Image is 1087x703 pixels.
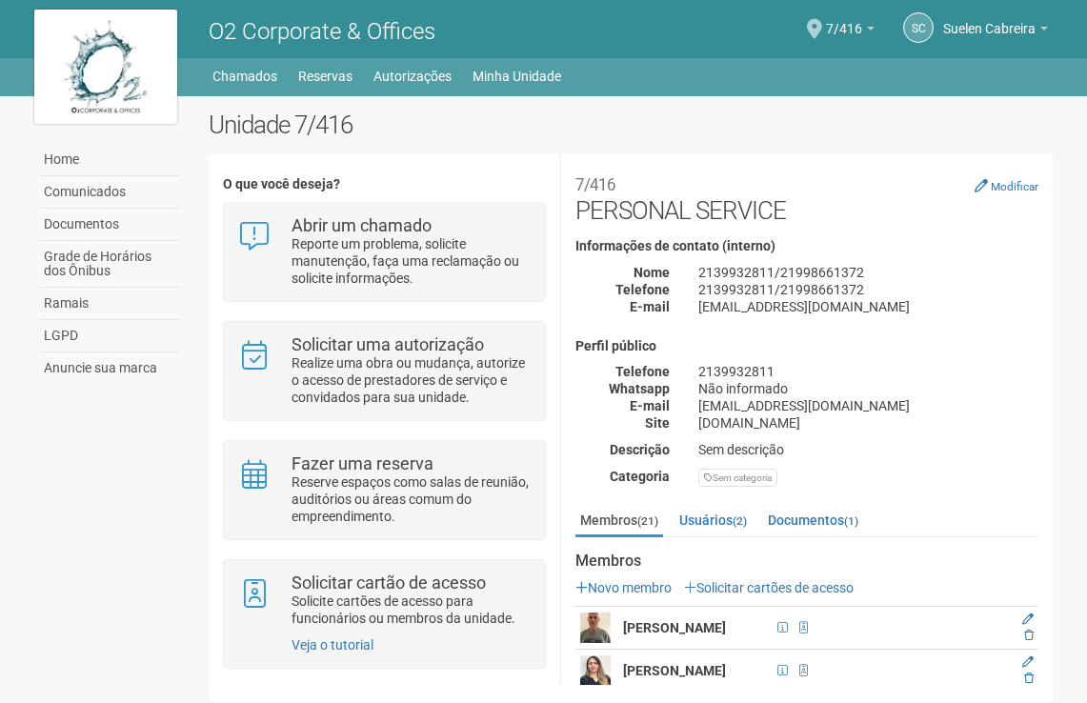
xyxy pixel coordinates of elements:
strong: Site [645,415,670,431]
strong: [PERSON_NAME] [623,620,726,635]
span: O2 Corporate & Offices [209,18,435,45]
a: Reservas [298,63,352,90]
div: Sem categoria [698,469,777,487]
a: Suelen Cabreira [943,24,1048,39]
strong: Membros [575,552,1038,570]
a: Fazer uma reserva Reserve espaços como salas de reunião, auditórios ou áreas comum do empreendime... [238,455,531,525]
span: Suelen Cabreira [943,3,1036,36]
small: Modificar [991,180,1038,193]
div: [DOMAIN_NAME] [684,414,1053,432]
p: Solicite cartões de acesso para funcionários ou membros da unidade. [292,593,531,627]
div: 2139932811/21998661372 [684,264,1053,281]
img: user.png [580,613,611,643]
h4: Informações de contato (interno) [575,239,1038,253]
img: logo.jpg [34,10,177,124]
a: Excluir membro [1024,672,1034,685]
img: user.png [580,655,611,686]
span: 7/416 [826,3,862,36]
small: (2) [733,514,747,528]
strong: Abrir um chamado [292,215,432,235]
a: Novo membro [575,580,672,595]
a: Abrir um chamado Reporte um problema, solicite manutenção, faça uma reclamação ou solicite inform... [238,217,531,287]
a: Editar membro [1022,655,1034,669]
div: [EMAIL_ADDRESS][DOMAIN_NAME] [684,397,1053,414]
strong: E-mail [630,299,670,314]
h4: O que você deseja? [223,177,546,191]
a: LGPD [39,320,180,352]
a: Membros(21) [575,506,663,537]
strong: Nome [634,265,670,280]
a: Anuncie sua marca [39,352,180,384]
div: [EMAIL_ADDRESS][DOMAIN_NAME] [684,298,1053,315]
a: Excluir membro [1024,629,1034,642]
a: Chamados [212,63,277,90]
a: Solicitar cartões de acesso [684,580,854,595]
a: Documentos(1) [763,506,863,534]
a: 7/416 [826,24,875,39]
strong: [PERSON_NAME] [623,663,726,678]
strong: Descrição [610,442,670,457]
a: Ramais [39,288,180,320]
small: (1) [844,514,858,528]
strong: Telefone [615,282,670,297]
div: Não informado [684,380,1053,397]
div: 2139932811 [684,363,1053,380]
a: Autorizações [373,63,452,90]
a: Documentos [39,209,180,241]
small: 7/416 [575,175,615,194]
p: Reserve espaços como salas de reunião, auditórios ou áreas comum do empreendimento. [292,473,531,525]
strong: Solicitar uma autorização [292,334,484,354]
a: Grade de Horários dos Ônibus [39,241,180,288]
p: Reporte um problema, solicite manutenção, faça uma reclamação ou solicite informações. [292,235,531,287]
p: Realize uma obra ou mudança, autorize o acesso de prestadores de serviço e convidados para sua un... [292,354,531,406]
a: Minha Unidade [473,63,561,90]
h4: Perfil público [575,339,1038,353]
a: SC [903,12,934,43]
a: Comunicados [39,176,180,209]
strong: Telefone [615,364,670,379]
strong: Solicitar cartão de acesso [292,572,486,593]
a: Home [39,144,180,176]
h2: PERSONAL SERVICE [575,168,1038,225]
strong: Fazer uma reserva [292,453,433,473]
small: (21) [637,514,658,528]
a: Veja o tutorial [292,637,373,653]
a: Solicitar uma autorização Realize uma obra ou mudança, autorize o acesso de prestadores de serviç... [238,336,531,406]
a: Editar membro [1022,613,1034,626]
a: Solicitar cartão de acesso Solicite cartões de acesso para funcionários ou membros da unidade. [238,574,531,627]
strong: Whatsapp [609,381,670,396]
strong: E-mail [630,398,670,413]
a: Usuários(2) [674,506,752,534]
div: 2139932811/21998661372 [684,281,1053,298]
h2: Unidade 7/416 [209,110,1054,139]
a: Modificar [975,178,1038,193]
div: Sem descrição [684,441,1053,458]
strong: Categoria [610,469,670,484]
